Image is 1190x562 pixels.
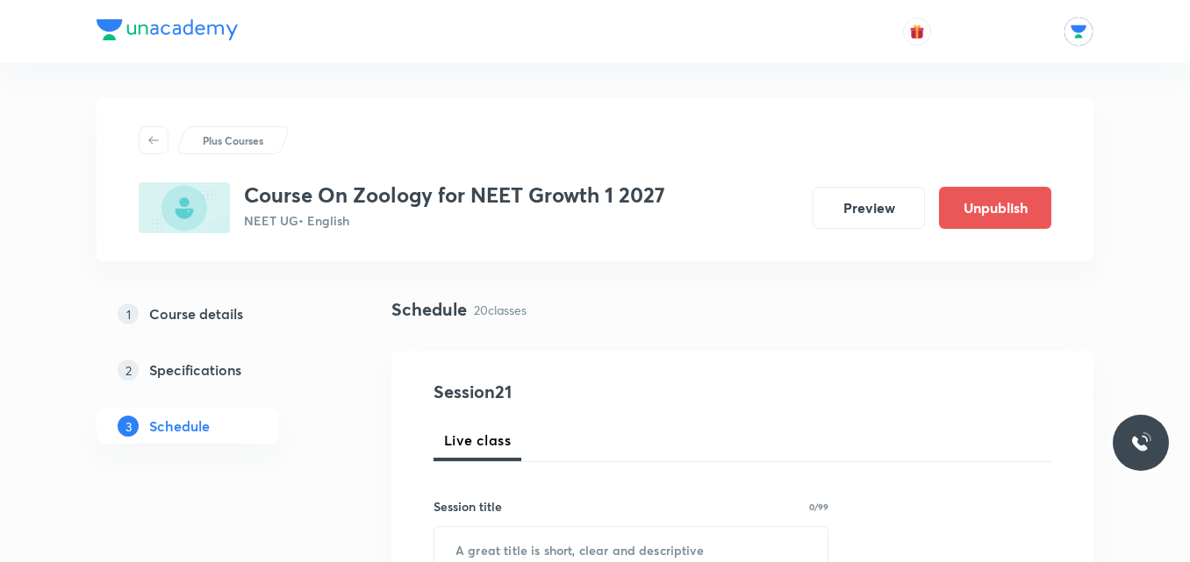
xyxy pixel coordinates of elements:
[97,19,238,40] img: Company Logo
[97,19,238,45] a: Company Logo
[97,352,335,388] a: 2Specifications
[939,187,1051,229] button: Unpublish
[203,132,263,148] p: Plus Courses
[118,416,139,437] p: 3
[474,301,527,319] p: 20 classes
[1130,432,1151,453] img: ttu
[244,182,665,208] h3: Course On Zoology for NEET Growth 1 2027
[97,296,335,331] a: 1Course details
[149,359,241,381] h5: Specifications
[244,211,665,230] p: NEET UG • English
[809,502,828,511] p: 0/99
[434,497,502,516] h6: Session title
[118,359,139,381] p: 2
[1064,17,1093,46] img: Rajan Naman
[391,296,467,323] h4: Schedule
[118,303,139,324] p: 1
[434,379,754,405] h4: Session 21
[139,182,230,233] img: 03FE5CFE-730A-444F-833A-F5FCAE5ED21F_plus.png
[813,187,925,229] button: Preview
[903,18,931,46] button: avatar
[909,24,925,39] img: avatar
[149,303,243,324] h5: Course details
[149,416,210,437] h5: Schedule
[444,430,511,451] span: Live class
